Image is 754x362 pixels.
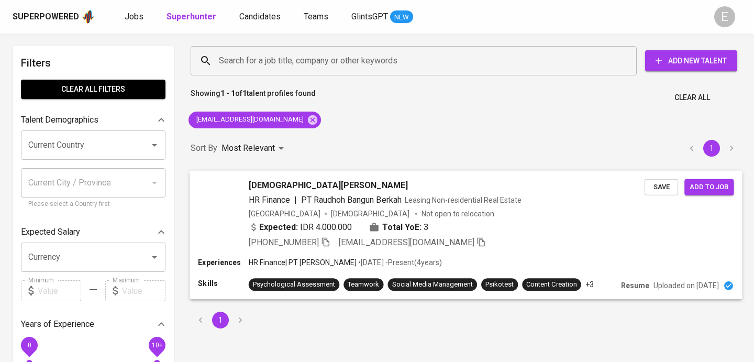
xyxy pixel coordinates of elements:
[294,193,297,206] span: |
[382,221,422,233] b: Total YoE:
[21,318,94,331] p: Years of Experience
[249,257,357,268] p: HR Finance | PT [PERSON_NAME]
[191,312,250,328] nav: pagination navigation
[191,142,217,155] p: Sort By
[28,199,158,210] p: Please select a Country first
[645,50,737,71] button: Add New Talent
[221,139,287,158] div: Most Relevant
[331,208,411,218] span: [DEMOGRAPHIC_DATA]
[682,140,741,157] nav: pagination navigation
[249,179,408,191] span: [DEMOGRAPHIC_DATA][PERSON_NAME]
[670,88,714,107] button: Clear All
[714,6,735,27] div: E
[29,83,157,96] span: Clear All filters
[198,179,229,210] img: 8ec24782f64b6474af468aede41de036.jpeg
[351,12,388,21] span: GlintsGPT
[585,279,594,290] p: +3
[125,12,143,21] span: Jobs
[21,109,165,130] div: Talent Demographics
[621,280,649,291] p: Resume
[301,194,402,204] span: PT Raudhoh Bangun Berkah
[21,114,98,126] p: Talent Demographics
[304,10,330,24] a: Teams
[259,221,298,233] b: Expected:
[188,115,310,125] span: [EMAIL_ADDRESS][DOMAIN_NAME]
[21,314,165,335] div: Years of Experience
[304,12,328,21] span: Teams
[392,279,473,289] div: Social Media Management
[485,279,514,289] div: Psikotest
[390,12,413,23] span: NEW
[212,312,229,328] button: page 1
[684,179,734,195] button: Add to job
[653,280,719,291] p: Uploaded on [DATE]
[188,112,321,128] div: [EMAIL_ADDRESS][DOMAIN_NAME]
[147,250,162,265] button: Open
[339,237,474,247] span: [EMAIL_ADDRESS][DOMAIN_NAME]
[239,10,283,24] a: Candidates
[21,54,165,71] h6: Filters
[422,208,494,218] p: Not open to relocation
[242,89,247,97] b: 1
[81,9,95,25] img: app logo
[21,80,165,99] button: Clear All filters
[650,181,673,193] span: Save
[674,91,710,104] span: Clear All
[348,279,379,289] div: Teamwork
[357,257,441,268] p: • [DATE] - Present ( 4 years )
[405,195,522,204] span: Leasing Non-residential Real Estate
[253,279,335,289] div: Psychological Assessment
[151,342,162,349] span: 10+
[220,89,235,97] b: 1 - 1
[122,280,165,301] input: Value
[690,181,728,193] span: Add to job
[351,10,413,24] a: GlintsGPT NEW
[249,221,352,233] div: IDR 4.000.000
[239,12,281,21] span: Candidates
[198,278,248,289] p: Skills
[125,10,146,24] a: Jobs
[249,194,290,204] span: HR Finance
[13,11,79,23] div: Superpowered
[38,280,81,301] input: Value
[191,171,741,299] a: [DEMOGRAPHIC_DATA][PERSON_NAME]HR Finance|PT Raudhoh Bangun BerkahLeasing Non-residential Real Es...
[645,179,678,195] button: Save
[21,226,80,238] p: Expected Salary
[167,10,218,24] a: Superhunter
[13,9,95,25] a: Superpoweredapp logo
[424,221,428,233] span: 3
[167,12,216,21] b: Superhunter
[653,54,729,68] span: Add New Talent
[21,222,165,243] div: Expected Salary
[191,88,316,107] p: Showing of talent profiles found
[249,208,320,218] div: [GEOGRAPHIC_DATA]
[526,279,576,289] div: Content Creation
[27,342,31,349] span: 0
[147,138,162,152] button: Open
[198,257,248,268] p: Experiences
[249,237,319,247] span: [PHONE_NUMBER]
[703,140,720,157] button: page 1
[221,142,275,155] p: Most Relevant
